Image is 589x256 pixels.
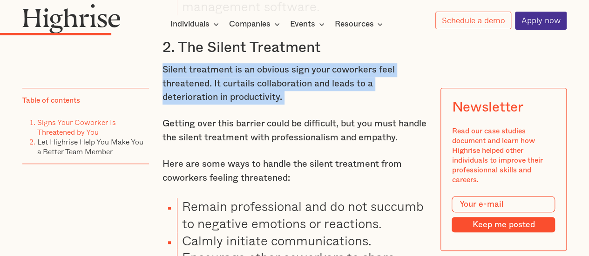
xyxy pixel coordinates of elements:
li: Remain professional and do not succumb to negative emotions or reactions. [177,198,427,232]
li: Calmly initiate communications. [177,232,427,249]
input: Your e-mail [452,196,555,213]
div: Companies [229,19,283,30]
div: Individuals [170,19,222,30]
div: Events [290,19,315,30]
div: Resources [334,19,386,30]
div: Companies [229,19,271,30]
a: Signs Your Coworker Is Threatened by You [37,117,116,138]
div: Read our case studies document and learn how Highrise helped other individuals to improve their p... [452,126,555,185]
img: Highrise logo [22,4,121,33]
p: Getting over this barrier could be difficult, but you must handle the silent treatment with profe... [162,117,427,144]
div: Table of contents [22,96,80,105]
div: Resources [334,19,373,30]
a: Schedule a demo [435,12,511,30]
form: Modal Form [452,196,555,233]
div: Individuals [170,19,210,30]
a: Apply now [515,12,567,30]
div: Events [290,19,327,30]
p: Silent treatment is an obvious sign your coworkers feel threatened. It curtails collaboration and... [162,63,427,105]
input: Keep me posted [452,217,555,232]
p: Here are some ways to handle the silent treatment from coworkers feeling threatened: [162,158,427,185]
a: Let Highrise Help You Make You a Better Team Member [37,136,143,157]
h3: 2. The Silent Treatment [162,39,427,57]
div: Newsletter [452,99,523,115]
